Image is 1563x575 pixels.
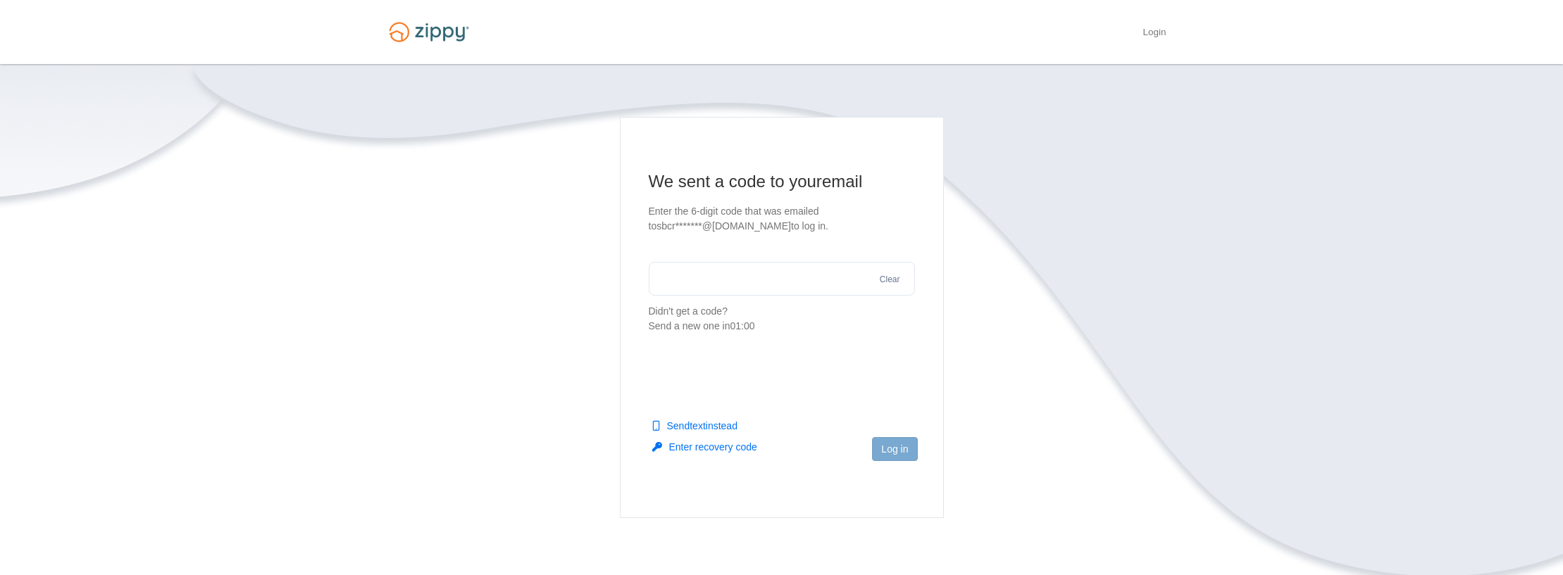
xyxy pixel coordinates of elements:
button: Log in [872,437,917,461]
p: Enter the 6-digit code that was emailed to sbcr*******@[DOMAIN_NAME] to log in. [649,204,915,234]
h1: We sent a code to your email [649,170,915,193]
button: Enter recovery code [652,440,757,454]
img: Logo [380,15,478,49]
button: Sendtextinstead [652,419,737,433]
p: Didn't get a code? [649,304,915,334]
button: Clear [876,273,904,286]
a: Login [1142,27,1166,41]
div: Send a new one in 01:00 [649,319,915,334]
